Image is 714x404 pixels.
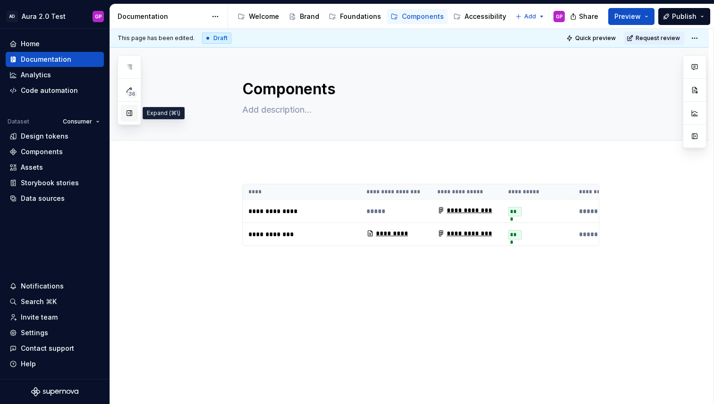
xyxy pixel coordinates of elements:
div: Home [21,39,40,49]
div: Components [21,147,63,157]
a: Globalization [512,9,575,24]
div: Components [402,12,444,21]
a: Storybook stories [6,175,104,190]
div: Settings [21,328,48,338]
a: Assets [6,160,104,175]
textarea: Components [240,78,597,100]
a: Data sources [6,191,104,206]
div: Documentation [118,12,207,21]
button: Quick preview [563,32,620,45]
span: This page has been edited. [118,34,195,42]
span: Preview [614,12,641,21]
div: Foundations [340,12,381,21]
button: Share [565,8,604,25]
span: Share [579,12,598,21]
div: Design tokens [21,132,68,141]
a: Accessibility [450,9,510,24]
a: Foundations [325,9,385,24]
div: Invite team [21,313,58,322]
div: Data sources [21,194,65,203]
span: Add [524,13,536,20]
a: Documentation [6,52,104,67]
svg: Supernova Logo [31,387,78,396]
div: Page tree [234,7,510,26]
div: Dataset [8,118,29,125]
div: Accessibility [465,12,506,21]
span: Request review [636,34,680,42]
div: AD [7,11,18,22]
div: Code automation [21,86,78,95]
button: Search ⌘K [6,294,104,309]
div: Expand (⌘\) [143,107,185,119]
button: Publish [658,8,710,25]
div: Aura 2.0 Test [22,12,66,21]
button: Help [6,356,104,371]
div: Brand [300,12,319,21]
a: Design tokens [6,129,104,144]
div: Contact support [21,344,74,353]
a: Components [6,144,104,159]
span: Consumer [63,118,92,125]
span: Publish [672,12,697,21]
button: ADAura 2.0 TestGP [2,6,108,26]
a: Welcome [234,9,283,24]
a: Brand [285,9,323,24]
div: Analytics [21,70,51,80]
button: Consumer [59,115,104,128]
div: Help [21,359,36,369]
button: Preview [608,8,654,25]
button: Add [512,10,548,23]
a: Home [6,36,104,51]
span: 36 [127,90,137,98]
button: Notifications [6,279,104,294]
a: Components [387,9,448,24]
a: Analytics [6,67,104,82]
div: Search ⌘K [21,297,57,306]
button: Request review [624,32,684,45]
div: GP [556,13,563,20]
div: Notifications [21,281,64,291]
span: Quick preview [575,34,616,42]
button: Contact support [6,341,104,356]
a: Settings [6,325,104,340]
a: Code automation [6,83,104,98]
a: Invite team [6,310,104,325]
div: GP [95,13,102,20]
div: Storybook stories [21,178,79,188]
div: Assets [21,163,43,172]
div: Draft [202,33,231,44]
div: Welcome [249,12,279,21]
div: Documentation [21,55,71,64]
